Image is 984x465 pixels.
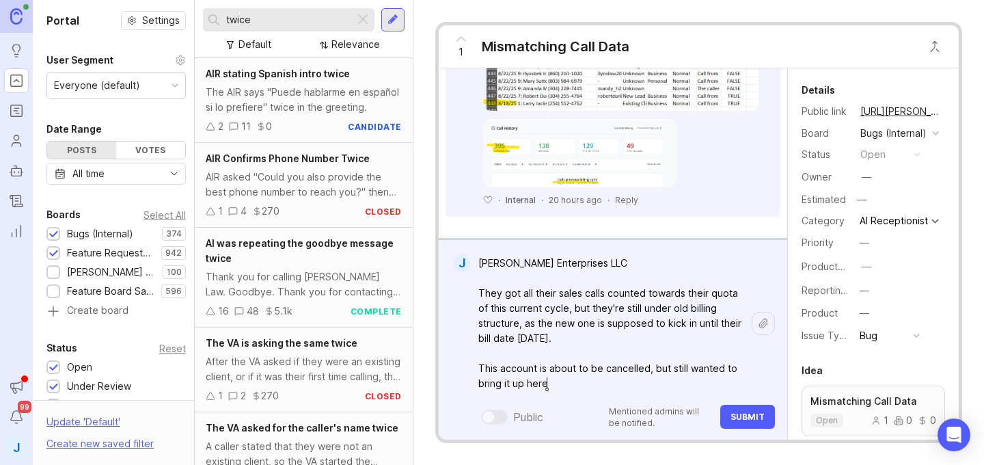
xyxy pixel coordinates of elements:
[4,38,29,63] a: Ideas
[348,121,402,133] div: candidate
[195,228,413,328] a: AI was repeating the goodbye message twiceThank you for calling [PERSON_NAME] Law. Goodbye. Thank...
[4,405,29,429] button: Notifications
[498,194,500,206] div: ·
[351,306,402,317] div: complete
[802,104,849,119] div: Public link
[241,388,246,403] div: 2
[261,388,279,403] div: 270
[54,78,140,93] div: Everyone (default)
[858,258,875,276] button: ProductboardID
[918,416,936,425] div: 0
[921,33,948,60] button: Close button
[549,194,602,206] span: 20 hours ago
[802,362,823,379] div: Idea
[226,12,349,27] input: Search...
[46,436,154,451] div: Create new saved filter
[67,398,179,413] div: Needs More Info/verif/repro
[218,204,223,219] div: 1
[802,126,849,141] div: Board
[46,306,186,318] a: Create board
[860,235,869,250] div: —
[871,416,888,425] div: 1
[609,406,712,429] p: Mentioned admins will be notified.
[163,168,185,179] svg: toggle icon
[218,119,223,134] div: 2
[860,306,869,321] div: —
[159,345,186,352] div: Reset
[166,228,182,239] p: 374
[862,170,871,185] div: —
[938,418,970,451] div: Open Intercom Messenger
[720,405,775,429] button: Submit
[802,170,849,185] div: Owner
[483,48,758,111] img: https://canny-assets.io/images/bcc19ba00aa153ad83da9d21541b3727.png
[195,58,413,143] a: AIR stating Spanish intro twiceThe AIR says "Puede hablarme en español si lo prefiere" twice in t...
[802,386,945,436] a: Mismatching Call Dataopen100
[143,211,186,219] div: Select All
[116,142,185,159] div: Votes
[218,388,223,403] div: 1
[238,37,271,52] div: Default
[4,435,29,460] div: J
[4,159,29,183] a: Autopilot
[241,204,247,219] div: 4
[274,304,292,319] div: 5.1k
[67,265,156,280] div: [PERSON_NAME] (Public)
[4,68,29,93] a: Portal
[802,82,835,98] div: Details
[206,68,350,79] span: AIR stating Spanish intro twice
[18,401,31,413] span: 99
[241,119,251,134] div: 11
[46,12,79,29] h1: Portal
[894,416,912,425] div: 0
[365,390,402,402] div: closed
[860,283,869,298] div: —
[856,103,945,120] a: [URL][PERSON_NAME]
[802,307,838,319] label: Product
[67,379,131,394] div: Under Review
[206,422,398,434] span: The VA asked for the caller's name twice
[206,170,402,200] div: AIR asked "Could you also provide the best phone number to reach you?" then later in the call it ...
[802,330,851,341] label: Issue Type
[482,37,629,56] div: Mismatching Call Data
[470,250,752,397] textarea: [PERSON_NAME] Enterprises LLC They got all their sales calls counted towards their quota of this ...
[266,119,272,134] div: 0
[506,194,536,206] div: Internal
[802,284,875,296] label: Reporting Team
[365,206,402,217] div: closed
[206,337,357,349] span: The VA is asking the same twice
[607,194,610,206] div: ·
[262,204,279,219] div: 270
[853,191,871,209] div: —
[816,415,838,426] p: open
[4,129,29,153] a: Users
[46,340,77,356] div: Status
[10,8,23,24] img: Canny Home
[860,147,886,162] div: open
[195,143,413,228] a: AIR Confirms Phone Number TwiceAIR asked "Could you also provide the best phone number to reach y...
[218,304,229,319] div: 16
[4,375,29,399] button: Announcements
[46,121,102,137] div: Date Range
[454,254,471,272] div: J
[802,213,849,228] div: Category
[802,261,874,272] label: ProductboardID
[206,269,402,300] div: Thank you for calling [PERSON_NAME] Law. Goodbye. Thank you for contacting us. Have a great day.
[730,412,765,422] span: Submit
[67,226,133,241] div: Bugs (Internal)
[121,11,186,30] a: Settings
[67,245,154,261] div: Feature Requests (Internal)
[4,98,29,123] a: Roadmaps
[206,85,402,115] div: The AIR says "Puede hablarme en español si lo prefiere" twice in the greeting.
[860,126,927,141] div: Bugs (Internal)
[206,152,370,164] span: AIR Confirms Phone Number Twice
[331,37,380,52] div: Relevance
[802,237,834,248] label: Priority
[860,216,928,226] div: AI Receptionist
[541,194,543,206] div: ·
[4,189,29,213] a: Changelog
[810,395,936,408] p: Mismatching Call Data
[67,360,92,375] div: Open
[165,248,182,258] p: 942
[46,52,113,68] div: User Segment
